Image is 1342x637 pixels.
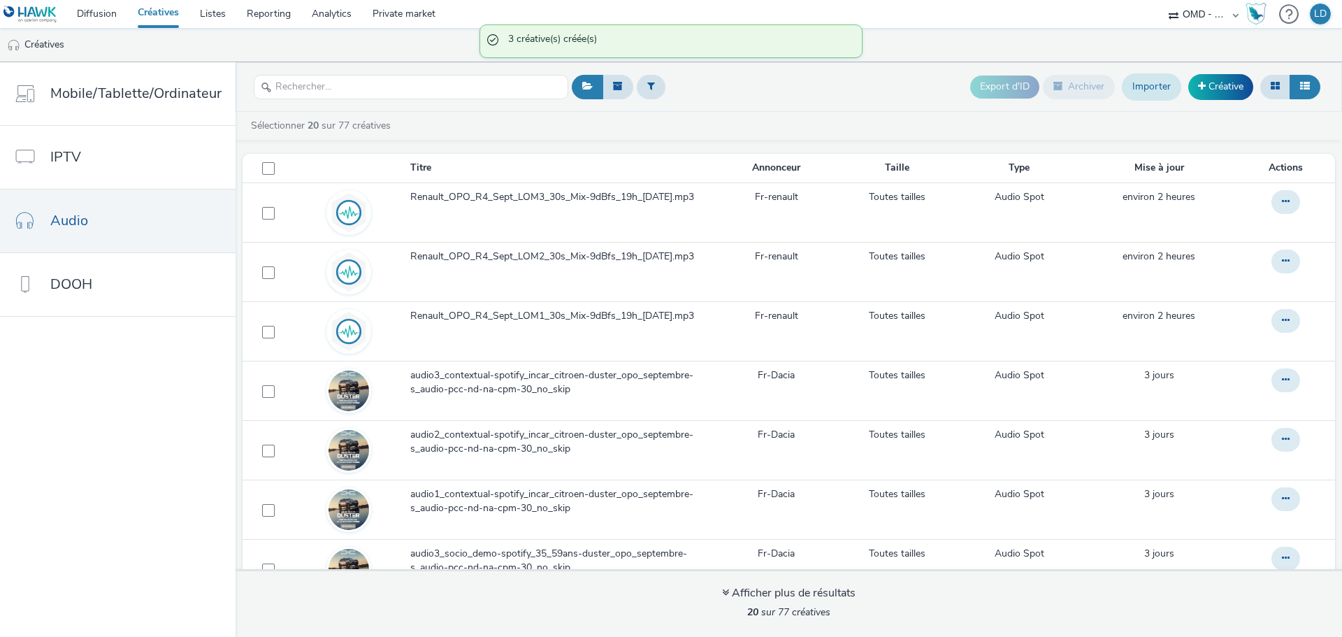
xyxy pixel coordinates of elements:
button: Archiver [1043,75,1115,99]
span: 3 jours [1144,428,1174,441]
span: Audio [50,210,88,231]
a: Fr-Dacia [758,547,795,561]
img: audio.svg [329,192,369,233]
a: Audio Spot [995,309,1044,323]
a: 29 août 2025, 17:22 [1144,428,1174,442]
a: 29 août 2025, 17:22 [1144,487,1174,501]
a: Renault_OPO_R4_Sept_LOM1_30s_Mix-9dBfs_19h_[DATE].mp3 [410,309,719,330]
a: Fr-Dacia [758,428,795,442]
span: audio2_contextual-spotify_incar_citroen-duster_opo_septembre-s_audio-pcc-nd-na-cpm-30_no_skip [410,428,714,457]
img: undefined Logo [3,6,57,23]
a: 29 août 2025, 17:23 [1144,368,1174,382]
a: 1 septembre 2025, 12:05 [1123,190,1195,204]
img: audio.svg [329,252,369,292]
img: audio.svg [329,311,369,352]
span: Renault_OPO_R4_Sept_LOM1_30s_Mix-9dBfs_19h_[DATE].mp3 [410,309,700,323]
th: Mise à jour [1076,154,1241,182]
img: audio [7,38,21,52]
span: Renault_OPO_R4_Sept_LOM3_30s_Mix-9dBfs_19h_[DATE].mp3 [410,190,700,204]
th: Type [962,154,1076,182]
a: 29 août 2025, 17:21 [1144,547,1174,561]
th: Actions [1242,154,1335,182]
a: Créative [1188,74,1253,99]
a: audio2_contextual-spotify_incar_citroen-duster_opo_septembre-s_audio-pcc-nd-na-cpm-30_no_skip [410,428,719,464]
a: Hawk Academy [1246,3,1272,25]
img: 3752c4cf-03f9-4f71-9d8a-627172450535.jpg [329,430,369,471]
a: Toutes tailles [869,250,925,264]
th: Taille [832,154,962,182]
span: sur 77 créatives [747,606,830,619]
a: Toutes tailles [869,190,925,204]
span: 3 jours [1144,487,1174,501]
img: 88a2b400-9eab-4dc0-bb01-ce79620aa293.jpg [329,489,369,530]
a: audio1_contextual-spotify_incar_citroen-duster_opo_septembre-s_audio-pcc-nd-na-cpm-30_no_skip [410,487,719,523]
a: Toutes tailles [869,368,925,382]
a: audio3_contextual-spotify_incar_citroen-duster_opo_septembre-s_audio-pcc-nd-na-cpm-30_no_skip [410,368,719,404]
a: Toutes tailles [869,309,925,323]
a: Fr-Dacia [758,368,795,382]
a: Renault_OPO_R4_Sept_LOM2_30s_Mix-9dBfs_19h_[DATE].mp3 [410,250,719,271]
span: Renault_OPO_R4_Sept_LOM2_30s_Mix-9dBfs_19h_[DATE].mp3 [410,250,700,264]
a: Fr-renault [755,309,798,323]
img: 4d863a85-46d6-46f4-ba6f-04efc4ae1768.jpg [329,549,369,589]
a: Fr-renault [755,190,798,204]
img: Hawk Academy [1246,3,1267,25]
a: Toutes tailles [869,547,925,561]
a: 1 septembre 2025, 12:05 [1123,309,1195,323]
span: 3 jours [1144,368,1174,382]
button: Export d'ID [970,76,1039,98]
a: Audio Spot [995,368,1044,382]
strong: 20 [747,606,758,619]
a: Toutes tailles [869,487,925,501]
img: 38e49226-dd93-453e-962b-dca36e358252.jpg [329,371,369,411]
input: Rechercher... [254,75,568,99]
button: Liste [1290,75,1320,99]
a: Audio Spot [995,250,1044,264]
div: Afficher plus de résultats [722,585,856,601]
th: Titre [409,154,721,182]
a: Audio Spot [995,428,1044,442]
span: environ 2 heures [1123,309,1195,322]
a: Renault_OPO_R4_Sept_LOM3_30s_Mix-9dBfs_19h_[DATE].mp3 [410,190,719,211]
th: Annonceur [721,154,832,182]
button: Grille [1260,75,1290,99]
a: Fr-renault [755,250,798,264]
a: Audio Spot [995,547,1044,561]
a: Audio Spot [995,487,1044,501]
a: Toutes tailles [869,428,925,442]
div: LD [1314,3,1327,24]
a: Sélectionner sur 77 créatives [250,119,396,132]
span: audio1_contextual-spotify_incar_citroen-duster_opo_septembre-s_audio-pcc-nd-na-cpm-30_no_skip [410,487,714,516]
a: audio3_socio_demo-spotify_35_59ans-duster_opo_septembre-s_audio-pcc-nd-na-cpm-30_no_skip [410,547,719,582]
a: Fr-Dacia [758,487,795,501]
span: audio3_socio_demo-spotify_35_59ans-duster_opo_septembre-s_audio-pcc-nd-na-cpm-30_no_skip [410,547,714,575]
span: DOOH [50,274,92,294]
span: environ 2 heures [1123,190,1195,203]
span: Mobile/Tablette/Ordinateur [50,83,222,103]
span: IPTV [50,147,81,167]
strong: 20 [308,119,319,132]
span: 3 jours [1144,547,1174,560]
span: 3 créative(s) créée(s) [508,32,848,50]
a: Audio Spot [995,190,1044,204]
a: Importer [1122,73,1181,100]
span: environ 2 heures [1123,250,1195,263]
a: 1 septembre 2025, 12:05 [1123,250,1195,264]
span: audio3_contextual-spotify_incar_citroen-duster_opo_septembre-s_audio-pcc-nd-na-cpm-30_no_skip [410,368,714,397]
